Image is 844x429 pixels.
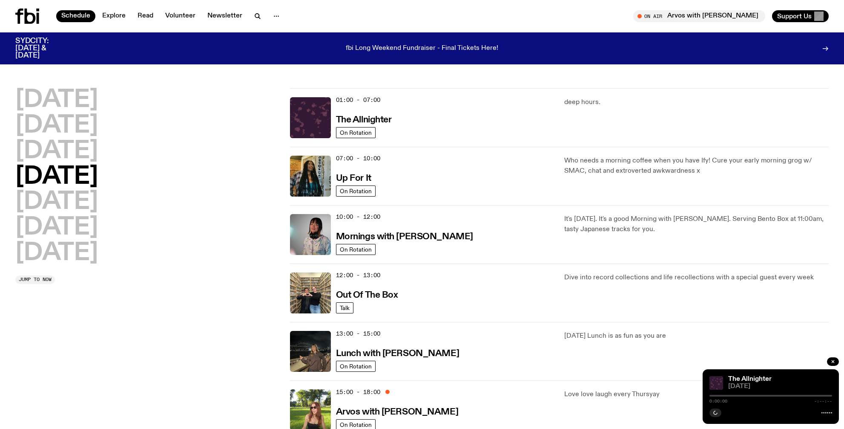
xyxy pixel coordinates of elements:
[336,330,380,338] span: 13:00 - 15:00
[564,214,829,235] p: It's [DATE]. It's a good Morning with [PERSON_NAME]. Serving Bento Box at 11:00am, tasty Japanese...
[336,127,376,138] a: On Rotation
[564,156,829,176] p: Who needs a morning coffee when you have Ify! Cure your early morning grog w/ SMAC, chat and extr...
[336,244,376,255] a: On Rotation
[336,348,459,358] a: Lunch with [PERSON_NAME]
[340,188,372,194] span: On Rotation
[290,331,331,372] img: Izzy Page stands above looking down at Opera Bar. She poses in front of the Harbour Bridge in the...
[814,399,832,403] span: -:--:--
[15,88,98,112] button: [DATE]
[336,349,459,358] h3: Lunch with [PERSON_NAME]
[15,114,98,138] button: [DATE]
[15,275,55,284] button: Jump to now
[336,186,376,197] a: On Rotation
[728,376,772,383] a: The Allnighter
[336,271,380,279] span: 12:00 - 13:00
[15,216,98,240] button: [DATE]
[336,361,376,372] a: On Rotation
[336,174,371,183] h3: Up For It
[346,45,498,52] p: fbi Long Weekend Fundraiser - Final Tickets Here!
[336,388,380,396] span: 15:00 - 18:00
[336,291,398,300] h3: Out Of The Box
[336,232,473,241] h3: Mornings with [PERSON_NAME]
[340,305,350,311] span: Talk
[340,363,372,370] span: On Rotation
[19,277,52,282] span: Jump to now
[336,116,392,125] h3: The Allnighter
[15,139,98,163] button: [DATE]
[336,213,380,221] span: 10:00 - 12:00
[202,10,247,22] a: Newsletter
[772,10,829,22] button: Support Us
[340,246,372,253] span: On Rotation
[290,156,331,197] img: Ify - a Brown Skin girl with black braided twists, looking up to the side with her tongue stickin...
[336,154,380,162] span: 07:00 - 10:00
[564,272,829,283] p: Dive into record collections and life recollections with a special guest every week
[336,114,392,125] a: The Allnighter
[564,331,829,341] p: [DATE] Lunch is as fun as you are
[564,97,829,107] p: deep hours.
[336,96,380,104] span: 01:00 - 07:00
[336,289,398,300] a: Out Of The Box
[97,10,131,22] a: Explore
[336,172,371,183] a: Up For It
[728,383,832,390] span: [DATE]
[15,190,98,214] button: [DATE]
[709,399,727,403] span: 0:00:00
[777,12,812,20] span: Support Us
[160,10,201,22] a: Volunteer
[15,165,98,189] button: [DATE]
[290,214,331,255] img: Kana Frazer is smiling at the camera with her head tilted slightly to her left. She wears big bla...
[340,130,372,136] span: On Rotation
[56,10,95,22] a: Schedule
[336,406,458,417] a: Arvos with [PERSON_NAME]
[340,422,372,428] span: On Rotation
[336,408,458,417] h3: Arvos with [PERSON_NAME]
[290,272,331,313] img: Matt and Kate stand in the music library and make a heart shape with one hand each.
[336,231,473,241] a: Mornings with [PERSON_NAME]
[132,10,158,22] a: Read
[336,302,353,313] a: Talk
[633,10,765,22] button: On AirArvos with [PERSON_NAME]
[564,389,829,400] p: Love love laugh every Thursyay
[15,241,98,265] button: [DATE]
[15,38,70,59] h3: SYDCITY: [DATE] & [DATE]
